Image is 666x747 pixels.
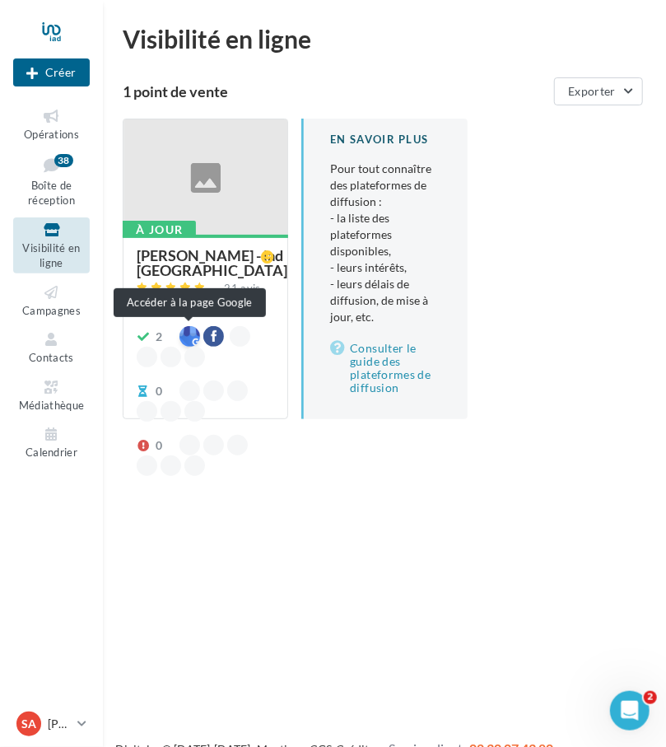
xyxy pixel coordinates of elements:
[644,691,657,704] span: 2
[13,280,90,320] a: Campagnes
[28,179,75,208] span: Boîte de réception
[13,217,90,273] a: Visibilité en ligne
[13,58,90,86] button: Créer
[26,446,77,459] span: Calendrier
[554,77,643,105] button: Exporter
[13,708,90,740] a: SA [PERSON_NAME]
[156,383,162,399] div: 0
[19,399,85,412] span: Médiathèque
[610,691,650,731] iframe: Intercom live chat
[330,161,440,325] p: Pour tout connaître des plateformes de diffusion :
[123,84,547,99] div: 1 point de vente
[22,304,81,317] span: Campagnes
[330,210,440,259] li: - la liste des plateformes disponibles,
[13,375,90,415] a: Médiathèque
[13,422,90,462] a: Calendrier
[54,154,73,167] div: 38
[48,716,71,732] p: [PERSON_NAME]
[13,58,90,86] div: Nouvelle campagne
[21,716,36,732] span: SA
[13,151,90,211] a: Boîte de réception38
[330,132,440,147] div: En savoir plus
[24,128,79,141] span: Opérations
[137,280,274,300] a: 21 avis
[29,351,74,364] span: Contacts
[330,259,440,276] li: - leurs intérêts,
[114,288,266,317] div: Accéder à la page Google
[13,104,90,144] a: Opérations
[330,276,440,325] li: - leurs délais de diffusion, de mise à jour, etc.
[156,437,162,454] div: 0
[13,327,90,367] a: Contacts
[137,248,287,278] div: [PERSON_NAME] - iad [GEOGRAPHIC_DATA]
[225,283,261,294] div: 21 avis
[123,26,646,51] div: Visibilité en ligne
[123,221,196,239] div: À jour
[156,329,162,345] div: 2
[330,338,440,398] a: Consulter le guide des plateformes de diffusion
[568,84,616,98] span: Exporter
[22,241,80,270] span: Visibilité en ligne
